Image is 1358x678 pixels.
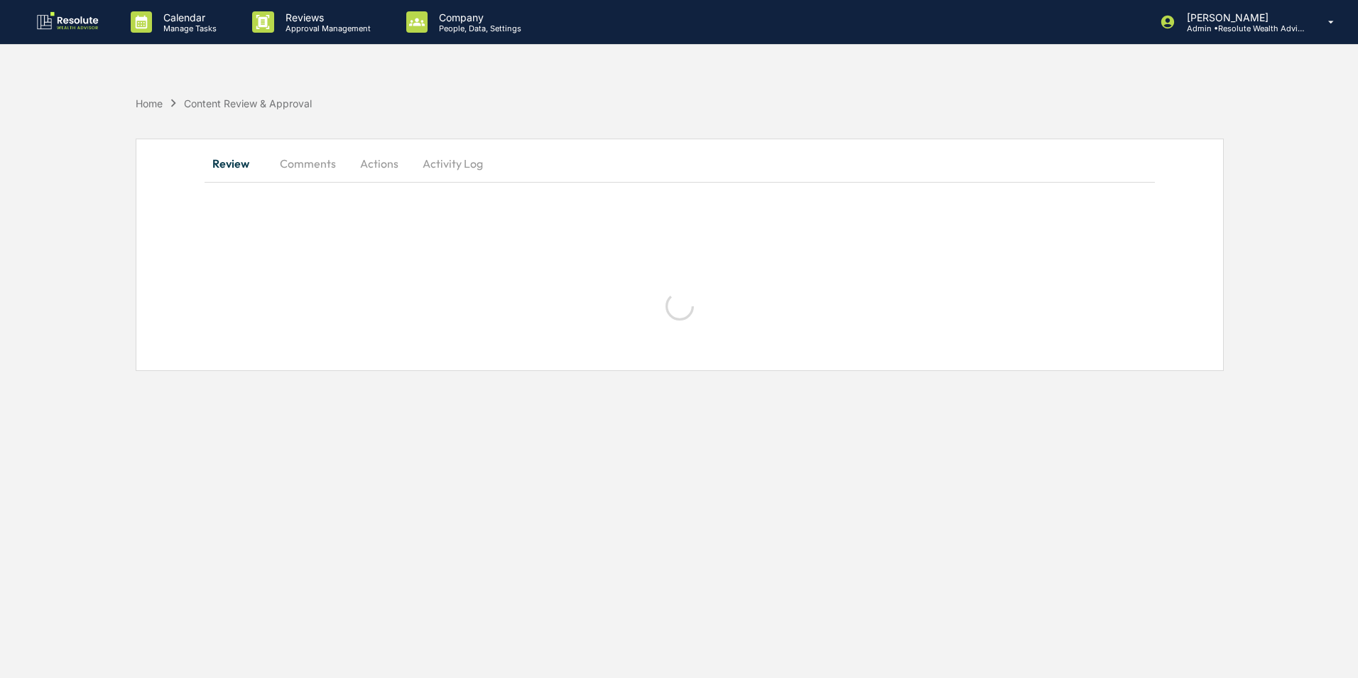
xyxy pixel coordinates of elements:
p: Calendar [152,11,224,23]
p: [PERSON_NAME] [1175,11,1308,23]
p: Reviews [274,11,378,23]
button: Activity Log [411,146,494,181]
img: logo [34,11,102,33]
button: Comments [268,146,347,181]
p: Approval Management [274,23,378,33]
p: Manage Tasks [152,23,224,33]
p: Admin • Resolute Wealth Advisor [1175,23,1308,33]
button: Review [205,146,268,181]
p: People, Data, Settings [428,23,528,33]
button: Actions [347,146,411,181]
div: secondary tabs example [205,146,1155,181]
div: Content Review & Approval [184,97,312,109]
div: Home [136,97,163,109]
p: Company [428,11,528,23]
